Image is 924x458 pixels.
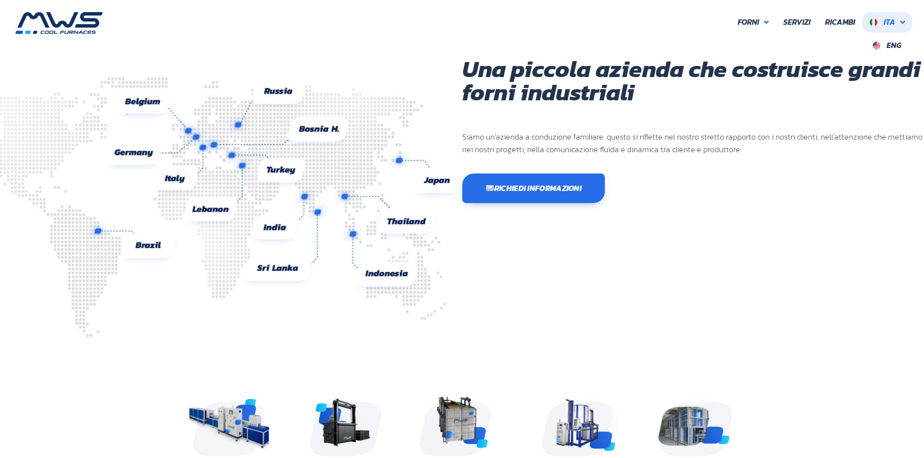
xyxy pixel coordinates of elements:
a: ✉️Richiedi informazioni [462,174,605,203]
a: Servizi [776,12,818,32]
img: MWS s.r.l. [16,12,103,34]
span: Eng [887,39,901,51]
a: Forni [730,12,776,32]
span: Richiedi informazioni [486,184,582,192]
span: Servizi [783,16,811,29]
span: Ita [884,16,895,28]
img: ✉️ [486,184,494,192]
a: Eng [862,32,912,57]
a: Ricambi [818,12,862,32]
a: Ita [862,12,912,32]
span: Ricambi [825,16,855,29]
span: Forni [738,16,759,29]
